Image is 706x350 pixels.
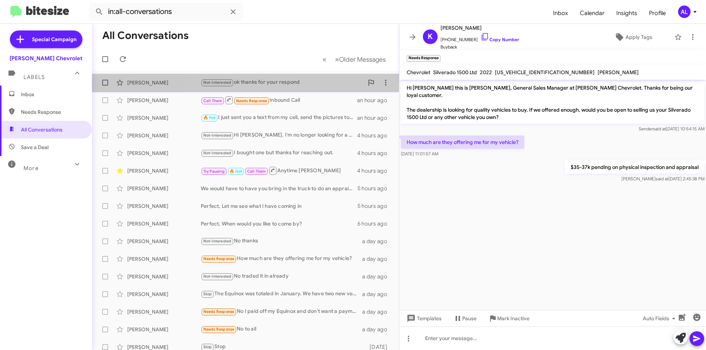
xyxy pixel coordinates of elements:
[441,43,519,51] span: Buyback
[203,327,235,332] span: Needs Response
[203,133,232,138] span: Not-Interested
[201,325,362,333] div: No to all
[201,113,357,122] div: I just sent you a text from my cell, send the pictures to that number
[357,97,393,104] div: an hour ago
[127,132,201,139] div: [PERSON_NAME]
[362,326,393,333] div: a day ago
[656,176,668,181] span: said at
[318,52,331,67] button: Previous
[639,126,705,131] span: Sender [DATE] 10:54:15 AM
[482,312,535,325] button: Mark Inactive
[203,151,232,155] span: Not-Interested
[203,309,235,314] span: Needs Response
[481,37,519,42] a: Copy Number
[598,69,639,76] span: [PERSON_NAME]
[433,69,477,76] span: Silverado 1500 Ltd
[401,136,524,149] p: How much are they offering me for my vehicle?
[407,69,430,76] span: Chevrolet
[247,169,266,174] span: Call Them
[201,95,357,105] div: Inbound Call
[357,202,393,210] div: 5 hours ago
[637,312,684,325] button: Auto Fields
[565,160,705,174] p: $35-37k pending on physical inspection and appraisal
[407,55,441,62] small: Needs Response
[201,220,357,227] div: Perfect, When would you like to come by?
[201,307,362,316] div: No I paid off my Equinox and don't want a payment for a while
[643,3,672,24] a: Profile
[201,255,362,263] div: How much are they offering me for my vehicle?
[24,74,45,80] span: Labels
[203,292,212,296] span: Stop
[362,238,393,245] div: a day ago
[335,55,339,64] span: »
[201,202,357,210] div: Perfect, Let me see what I have coming in
[21,126,63,133] span: All Conversations
[462,312,477,325] span: Pause
[610,3,643,24] a: Insights
[595,30,671,44] button: Apply Tags
[318,52,390,67] nav: Page navigation example
[480,69,492,76] span: 2022
[405,312,442,325] span: Templates
[102,30,189,42] h1: All Conversations
[127,220,201,227] div: [PERSON_NAME]
[201,237,362,245] div: No thanks
[127,273,201,280] div: [PERSON_NAME]
[127,114,201,122] div: [PERSON_NAME]
[203,239,232,243] span: Not-Interested
[127,97,201,104] div: [PERSON_NAME]
[362,308,393,315] div: a day ago
[203,344,212,349] span: Stop
[495,69,595,76] span: [US_VEHICLE_IDENTIFICATION_NUMBER]
[127,185,201,192] div: [PERSON_NAME]
[339,55,386,64] span: Older Messages
[574,3,610,24] a: Calendar
[201,166,357,175] div: Anytime [PERSON_NAME]
[201,131,357,140] div: Hi [PERSON_NAME]. I'm no longer looking for a vehicle at this time.
[625,30,652,44] span: Apply Tags
[357,220,393,227] div: 6 hours ago
[357,132,393,139] div: 4 hours ago
[127,291,201,298] div: [PERSON_NAME]
[399,312,448,325] button: Templates
[229,169,242,174] span: 🔥 Hot
[236,98,267,103] span: Needs Response
[362,273,393,280] div: a day ago
[21,108,83,116] span: Needs Response
[672,6,698,18] button: AL
[621,176,705,181] span: [PERSON_NAME] [DATE] 2:45:38 PM
[127,167,201,174] div: [PERSON_NAME]
[362,255,393,263] div: a day ago
[401,81,705,124] p: Hi [PERSON_NAME] this is [PERSON_NAME], General Sales Manager at [PERSON_NAME] Chevrolet. Thanks ...
[127,79,201,86] div: [PERSON_NAME]
[127,238,201,245] div: [PERSON_NAME]
[203,169,225,174] span: Try Pausing
[203,115,216,120] span: 🔥 Hot
[357,114,393,122] div: an hour ago
[441,32,519,43] span: [PHONE_NUMBER]
[127,308,201,315] div: [PERSON_NAME]
[201,78,364,87] div: ok thanks for your respond
[203,98,222,103] span: Call Them
[203,274,232,279] span: Not-Interested
[331,52,390,67] button: Next
[127,202,201,210] div: [PERSON_NAME]
[547,3,574,24] a: Inbox
[10,30,82,48] a: Special Campaign
[203,256,235,261] span: Needs Response
[448,312,482,325] button: Pause
[21,144,49,151] span: Save a Deal
[653,126,666,131] span: said at
[441,24,519,32] span: [PERSON_NAME]
[357,149,393,157] div: 4 hours ago
[24,165,39,172] span: More
[497,312,529,325] span: Mark Inactive
[362,291,393,298] div: a day ago
[89,3,243,21] input: Search
[322,55,327,64] span: «
[678,6,691,18] div: AL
